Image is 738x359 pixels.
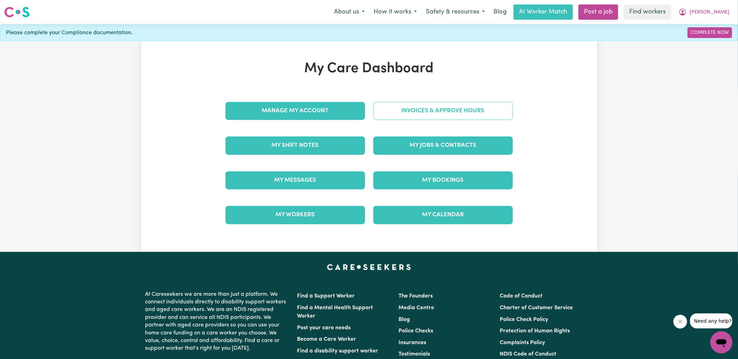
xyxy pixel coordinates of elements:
a: Complaints Policy [500,340,545,346]
a: Media Centre [399,305,434,311]
span: [PERSON_NAME] [690,9,729,16]
a: Blog [399,317,410,322]
a: The Founders [399,293,433,299]
button: My Account [674,5,734,19]
a: NDIS Code of Conduct [500,351,556,357]
img: Careseekers logo [4,6,30,18]
p: At Careseekers we are more than just a platform. We connect individuals directly to disability su... [145,288,289,355]
h1: My Care Dashboard [221,60,517,77]
a: Find a disability support worker [297,348,378,354]
a: Post a job [578,4,618,20]
a: Find a Mental Health Support Worker [297,305,373,319]
a: Careseekers home page [327,264,411,270]
a: My Workers [226,206,365,224]
a: Become a Care Worker [297,337,356,342]
a: Manage My Account [226,102,365,120]
a: Protection of Human Rights [500,328,570,334]
a: My Jobs & Contracts [373,136,513,154]
iframe: Message from company [690,313,732,329]
a: Blog [489,4,511,20]
span: Please complete your Compliance documentation. [6,29,133,37]
a: My Calendar [373,206,513,224]
a: My Messages [226,171,365,189]
iframe: Close message [673,315,687,329]
a: Complete Now [688,27,732,38]
button: About us [329,5,369,19]
a: Careseekers logo [4,4,30,20]
a: Find workers [624,4,671,20]
a: Police Checks [399,328,433,334]
a: Insurances [399,340,426,346]
a: AI Worker Match [514,4,573,20]
a: Post your care needs [297,325,351,331]
a: Charter of Customer Service [500,305,573,311]
button: How it works [369,5,421,19]
a: My Bookings [373,171,513,189]
button: Safety & resources [421,5,489,19]
a: Testimonials [399,351,430,357]
a: Find a Support Worker [297,293,355,299]
a: Invoices & Approve Hours [373,102,513,120]
a: My Shift Notes [226,136,365,154]
a: Code of Conduct [500,293,543,299]
iframe: Button to launch messaging window [710,331,732,353]
a: Police Check Policy [500,317,548,322]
